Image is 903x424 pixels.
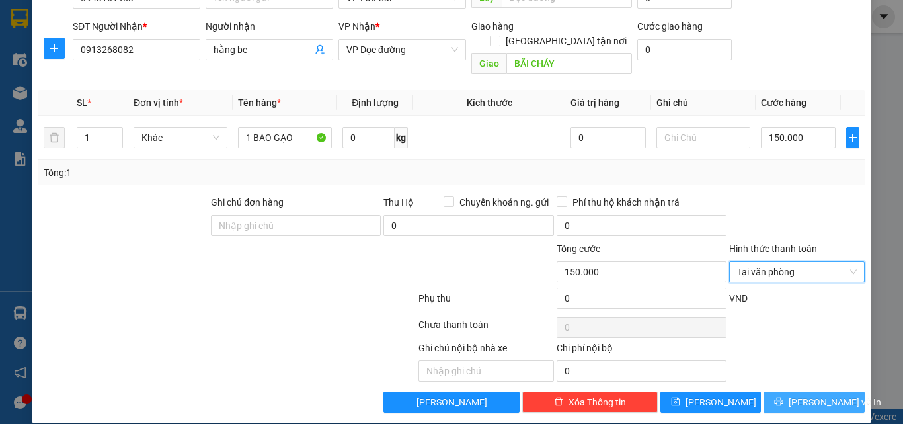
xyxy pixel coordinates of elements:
button: plus [44,38,65,59]
span: Phí thu hộ khách nhận trả [567,195,685,210]
div: Người nhận [206,19,333,34]
span: VP Nhận [338,21,375,32]
span: Giá trị hàng [570,97,619,108]
span: plus [44,43,64,54]
span: VND [729,293,748,304]
span: Tại văn phòng [737,262,857,282]
span: Giao [471,53,506,74]
div: Chưa thanh toán [417,318,555,341]
span: Cước hàng [761,97,806,108]
input: 0 [570,127,645,148]
span: delete [554,397,563,407]
span: [GEOGRAPHIC_DATA] tận nơi [500,34,632,48]
span: Tổng cước [557,243,600,254]
button: [PERSON_NAME] [383,392,519,413]
th: Ghi chú [651,90,756,116]
span: printer [774,397,783,407]
label: Cước giao hàng [637,21,703,32]
input: Cước giao hàng [637,39,732,60]
span: Giao hàng [471,21,514,32]
input: Nhập ghi chú [418,360,554,382]
span: Chuyển khoản ng. gửi [454,195,554,210]
div: Chi phí nội bộ [557,341,726,360]
span: [PERSON_NAME] [416,395,487,409]
span: user-add [315,44,325,55]
div: Phụ thu [417,291,555,314]
span: Tên hàng [238,97,281,108]
span: Định lượng [352,97,399,108]
span: plus [847,132,859,143]
span: kg [395,127,408,148]
span: [PERSON_NAME] và In [789,395,881,409]
span: Xóa Thông tin [569,395,626,409]
button: plus [846,127,859,148]
span: save [671,397,680,407]
input: Ghi chú đơn hàng [211,215,381,236]
input: Dọc đường [506,53,632,74]
span: [PERSON_NAME] [686,395,756,409]
span: SL [77,97,87,108]
span: Đơn vị tính [134,97,183,108]
div: Tổng: 1 [44,165,350,180]
div: SĐT Người Nhận [73,19,200,34]
button: delete [44,127,65,148]
button: deleteXóa Thông tin [522,392,658,413]
span: VP Dọc đường [346,40,458,60]
input: VD: Bàn, Ghế [238,127,332,148]
span: Kích thước [467,97,512,108]
input: Ghi Chú [656,127,750,148]
button: printer[PERSON_NAME] và In [764,392,865,413]
button: save[PERSON_NAME] [660,392,762,413]
span: Thu Hộ [383,197,414,208]
span: Khác [141,128,219,148]
label: Ghi chú đơn hàng [211,197,284,208]
label: Hình thức thanh toán [729,243,817,254]
div: Ghi chú nội bộ nhà xe [418,341,554,360]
